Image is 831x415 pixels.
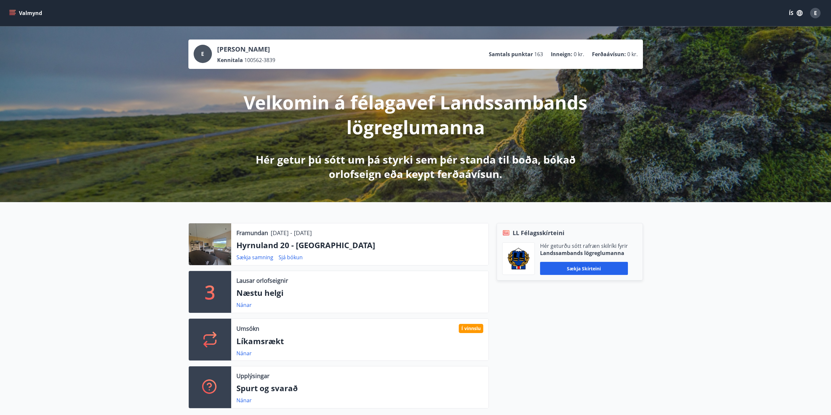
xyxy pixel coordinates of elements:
p: Hyrnuland 20 - [GEOGRAPHIC_DATA] [236,240,483,251]
p: Upplýsingar [236,372,269,380]
span: 0 kr. [574,51,584,58]
a: Nánar [236,397,252,404]
a: Sjá bókun [279,254,303,261]
p: [PERSON_NAME] [217,45,275,54]
p: Samtals punktar [489,51,533,58]
button: Sækja skírteini [540,262,628,275]
a: Nánar [236,350,252,357]
a: Nánar [236,301,252,309]
p: Inneign : [551,51,572,58]
a: Sækja samning [236,254,273,261]
span: E [201,50,204,57]
p: Líkamsrækt [236,336,483,347]
button: menu [8,7,45,19]
span: 163 [534,51,543,58]
p: Næstu helgi [236,287,483,298]
button: E [807,5,823,21]
p: Ferðaávísun : [592,51,626,58]
p: Umsókn [236,324,259,333]
p: [DATE] - [DATE] [271,229,312,237]
p: Hér geturðu sótt rafræn skilríki fyrir [540,242,628,249]
p: Landssambands lögreglumanna [540,249,628,257]
button: ÍS [785,7,806,19]
span: 100562-3839 [244,56,275,64]
div: Í vinnslu [459,324,483,333]
p: Spurt og svarað [236,383,483,394]
p: Framundan [236,229,268,237]
p: 3 [205,279,215,304]
p: Kennitala [217,56,243,64]
p: Lausar orlofseignir [236,276,288,285]
p: Hér getur þú sótt um þá styrki sem þér standa til boða, bókað orlofseign eða keypt ferðaávísun. [243,152,588,181]
span: 0 kr. [627,51,638,58]
img: 1cqKbADZNYZ4wXUG0EC2JmCwhQh0Y6EN22Kw4FTY.png [507,248,530,269]
span: E [814,9,817,17]
span: LL Félagsskírteini [513,229,565,237]
p: Velkomin á félagavef Landssambands lögreglumanna [243,90,588,139]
